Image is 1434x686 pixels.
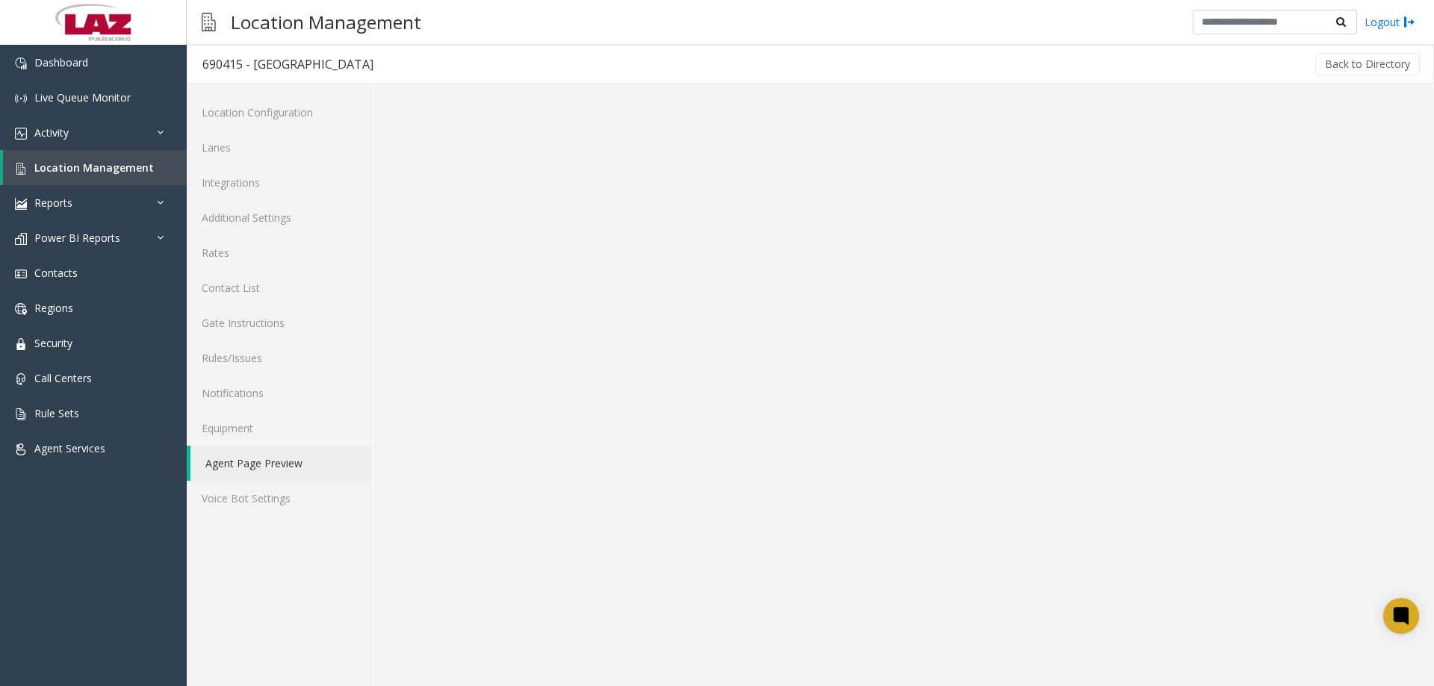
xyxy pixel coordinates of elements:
[34,196,72,210] span: Reports
[187,95,373,130] a: Location Configuration
[15,198,27,210] img: 'icon'
[187,340,373,375] a: Rules/Issues
[187,270,373,305] a: Contact List
[15,128,27,140] img: 'icon'
[34,336,72,350] span: Security
[1315,53,1420,75] button: Back to Directory
[1365,14,1415,30] a: Logout
[34,55,88,69] span: Dashboard
[223,4,429,40] h3: Location Management
[187,411,373,446] a: Equipment
[15,443,27,455] img: 'icon'
[190,446,373,481] a: Agent Page Preview
[34,266,78,280] span: Contacts
[15,303,27,315] img: 'icon'
[15,373,27,385] img: 'icon'
[202,54,373,74] div: 690415 - [GEOGRAPHIC_DATA]
[187,130,373,165] a: Lanes
[15,233,27,245] img: 'icon'
[15,163,27,175] img: 'icon'
[15,57,27,69] img: 'icon'
[34,125,69,140] span: Activity
[187,200,373,235] a: Additional Settings
[34,441,105,455] span: Agent Services
[15,268,27,280] img: 'icon'
[187,235,373,270] a: Rates
[34,160,154,175] span: Location Management
[202,4,216,40] img: pageIcon
[34,371,92,385] span: Call Centers
[187,305,373,340] a: Gate Instructions
[15,408,27,420] img: 'icon'
[34,406,79,420] span: Rule Sets
[15,93,27,105] img: 'icon'
[34,90,131,105] span: Live Queue Monitor
[34,301,73,315] span: Regions
[15,338,27,350] img: 'icon'
[187,481,373,516] a: Voice Bot Settings
[34,231,120,245] span: Power BI Reports
[3,150,187,185] a: Location Management
[187,375,373,411] a: Notifications
[187,165,373,200] a: Integrations
[1403,14,1415,30] img: logout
